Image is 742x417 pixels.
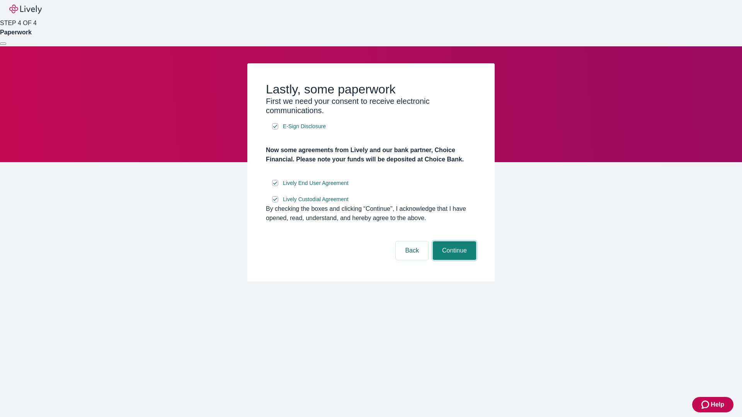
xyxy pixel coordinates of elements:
img: Lively [9,5,42,14]
span: Help [711,400,724,409]
h3: First we need your consent to receive electronic communications. [266,97,476,115]
span: Lively Custodial Agreement [283,195,349,203]
span: E-Sign Disclosure [283,122,326,131]
h4: Now some agreements from Lively and our bank partner, Choice Financial. Please note your funds wi... [266,146,476,164]
a: e-sign disclosure document [281,178,350,188]
button: Back [396,241,428,260]
a: e-sign disclosure document [281,122,327,131]
a: e-sign disclosure document [281,195,350,204]
span: Lively End User Agreement [283,179,349,187]
svg: Zendesk support icon [701,400,711,409]
button: Zendesk support iconHelp [692,397,733,412]
div: By checking the boxes and clicking “Continue", I acknowledge that I have opened, read, understand... [266,204,476,223]
h2: Lastly, some paperwork [266,82,476,97]
button: Continue [433,241,476,260]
